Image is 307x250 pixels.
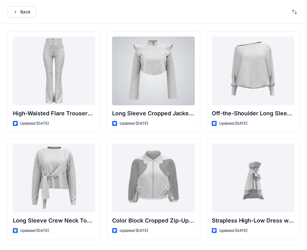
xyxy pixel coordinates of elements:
[219,120,248,127] p: Updated [DATE]
[112,37,195,105] a: Long Sleeve Cropped Jacket with Mandarin Collar and Shoulder Detail
[212,37,294,105] a: Off-the-Shoulder Long Sleeve Top
[13,109,95,118] p: High-Waisted Flare Trousers with Button Detail
[219,227,248,234] p: Updated [DATE]
[112,109,195,118] p: Long Sleeve Cropped Jacket with Mandarin Collar and Shoulder Detail
[112,144,195,212] a: Color Block Cropped Zip-Up Jacket with Sheer Sleeves
[20,227,49,234] p: Updated [DATE]
[212,109,294,118] p: Off-the-Shoulder Long Sleeve Top
[13,216,95,225] p: Long Sleeve Crew Neck Top with Asymmetrical Tie Detail
[120,227,148,234] p: Updated [DATE]
[13,144,95,212] a: Long Sleeve Crew Neck Top with Asymmetrical Tie Detail
[20,120,49,127] p: Updated [DATE]
[13,37,95,105] a: High-Waisted Flare Trousers with Button Detail
[212,216,294,225] p: Strapless High-Low Dress with Side Bow Detail
[112,216,195,225] p: Color Block Cropped Zip-Up Jacket with Sheer Sleeves
[120,120,148,127] p: Updated [DATE]
[212,144,294,212] a: Strapless High-Low Dress with Side Bow Detail
[7,6,36,17] button: Back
